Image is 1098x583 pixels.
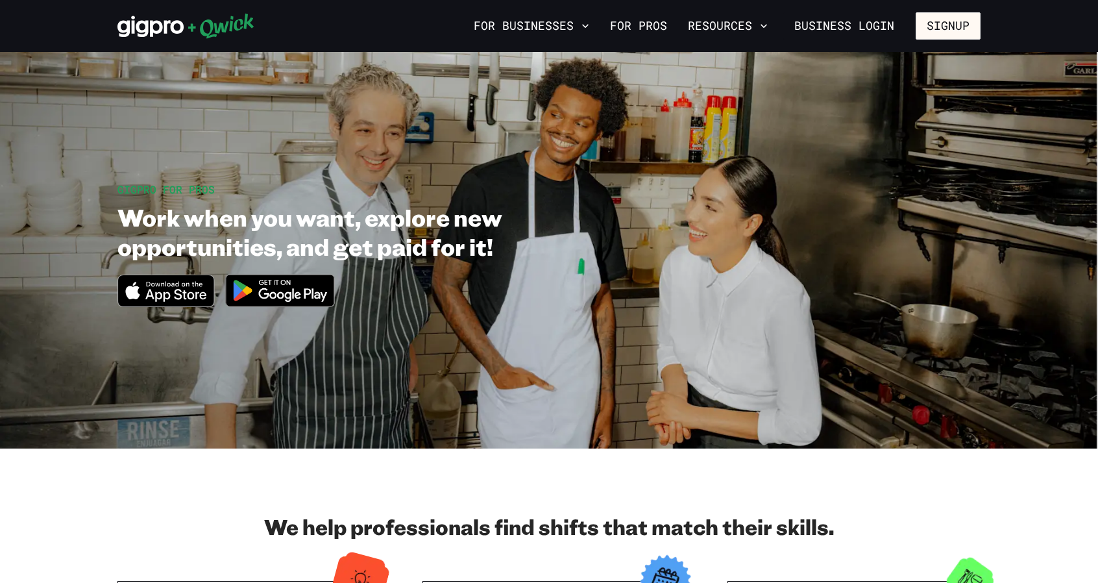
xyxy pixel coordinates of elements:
h1: Work when you want, explore new opportunities, and get paid for it! [117,203,635,261]
button: For Businesses [469,15,594,37]
button: Resources [683,15,773,37]
a: Download on the App Store [117,296,215,310]
h2: We help professionals find shifts that match their skills. [117,514,981,540]
span: GIGPRO FOR PROS [117,182,215,196]
button: Signup [916,12,981,40]
a: For Pros [605,15,672,37]
img: Get it on Google Play [217,266,343,315]
a: Business Login [783,12,905,40]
